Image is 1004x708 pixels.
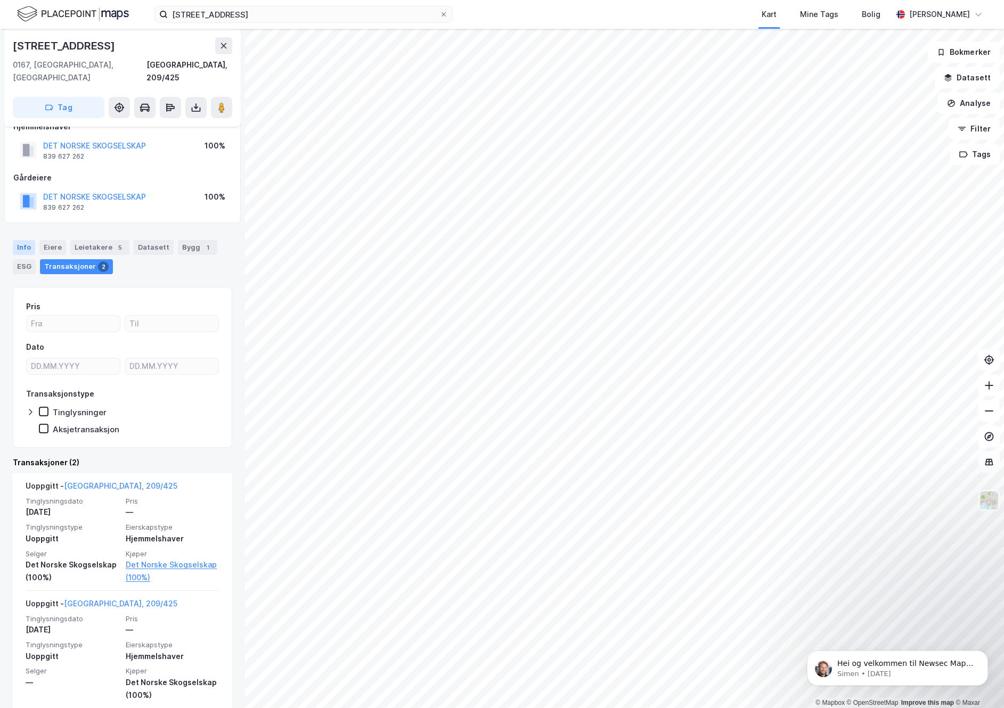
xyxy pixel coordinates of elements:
[126,666,219,676] span: Kjøper
[26,506,119,518] div: [DATE]
[126,640,219,649] span: Eierskapstype
[13,37,117,54] div: [STREET_ADDRESS]
[64,481,177,490] a: [GEOGRAPHIC_DATA], 209/425
[43,152,84,161] div: 839 627 262
[26,341,44,353] div: Dato
[125,316,218,332] input: Til
[125,358,218,374] input: DD.MM.YYYY
[17,5,129,23] img: logo.f888ab2527a4732fd821a326f86c7f29.svg
[26,549,119,558] span: Selger
[126,532,219,545] div: Hjemmelshaver
[26,558,119,584] div: Det Norske Skogselskap (100%)
[928,42,1000,63] button: Bokmerker
[134,240,174,255] div: Datasett
[13,259,36,274] div: ESG
[178,240,217,255] div: Bygg
[126,623,219,636] div: —
[26,497,119,506] span: Tinglysningsdato
[53,424,119,434] div: Aksjetransaksjon
[909,8,970,21] div: [PERSON_NAME]
[40,259,113,274] div: Transaksjoner
[847,699,899,706] a: OpenStreetMap
[205,191,225,203] div: 100%
[935,67,1000,88] button: Datasett
[26,650,119,663] div: Uoppgitt
[26,614,119,623] span: Tinglysningsdato
[27,358,120,374] input: DD.MM.YYYY
[146,59,232,84] div: [GEOGRAPHIC_DATA], 209/425
[26,523,119,532] span: Tinglysningstype
[27,316,120,332] input: Fra
[26,480,177,497] div: Uoppgitt -
[13,456,232,469] div: Transaksjoner (2)
[126,549,219,558] span: Kjøper
[13,59,146,84] div: 0167, [GEOGRAPHIC_DATA], [GEOGRAPHIC_DATA]
[202,242,213,253] div: 1
[13,171,232,184] div: Gårdeiere
[762,8,777,21] div: Kart
[43,203,84,212] div: 839 627 262
[13,97,104,118] button: Tag
[126,497,219,506] span: Pris
[126,558,219,584] a: Det Norske Skogselskap (100%)
[205,139,225,152] div: 100%
[26,300,40,313] div: Pris
[64,599,177,608] a: [GEOGRAPHIC_DATA], 209/425
[53,407,107,417] div: Tinglysninger
[950,144,1000,165] button: Tags
[126,650,219,663] div: Hjemmelshaver
[70,240,129,255] div: Leietakere
[13,240,35,255] div: Info
[800,8,838,21] div: Mine Tags
[98,261,109,272] div: 2
[26,623,119,636] div: [DATE]
[815,699,845,706] a: Mapbox
[168,6,439,22] input: Søk på adresse, matrikkel, gårdeiere, leietakere eller personer
[115,242,125,253] div: 5
[126,506,219,518] div: —
[979,490,999,511] img: Z
[791,628,1004,703] iframe: Intercom notifications message
[862,8,880,21] div: Bolig
[949,118,1000,139] button: Filter
[26,676,119,689] div: —
[938,93,1000,114] button: Analyse
[901,699,954,706] a: Improve this map
[26,532,119,545] div: Uoppgitt
[126,676,219,702] div: Det Norske Skogselskap (100%)
[26,666,119,676] span: Selger
[26,597,177,614] div: Uoppgitt -
[126,523,219,532] span: Eierskapstype
[26,640,119,649] span: Tinglysningstype
[26,388,94,400] div: Transaksjonstype
[126,614,219,623] span: Pris
[39,240,66,255] div: Eiere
